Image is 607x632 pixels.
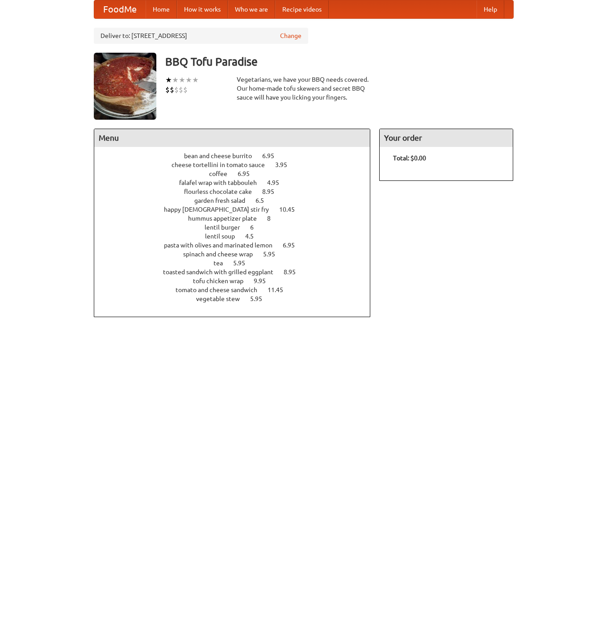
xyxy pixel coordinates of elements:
[209,170,236,177] span: coffee
[255,197,273,204] span: 6.5
[280,31,301,40] a: Change
[94,129,370,147] h4: Menu
[283,242,304,249] span: 6.95
[176,286,300,293] a: tomato and cheese sandwich 11.45
[164,242,281,249] span: pasta with olives and marinated lemon
[196,295,249,302] span: vegetable stew
[179,179,266,186] span: falafel wrap with tabbouleh
[164,206,311,213] a: happy [DEMOGRAPHIC_DATA] stir fry 10.45
[262,152,283,159] span: 6.95
[94,53,156,120] img: angular.jpg
[205,233,244,240] span: lentil soup
[94,0,146,18] a: FoodMe
[165,75,172,85] li: ★
[213,259,262,267] a: tea 5.95
[275,0,329,18] a: Recipe videos
[179,85,183,95] li: $
[163,268,282,276] span: toasted sandwich with grilled eggplant
[267,179,288,186] span: 4.95
[477,0,504,18] a: Help
[284,268,305,276] span: 8.95
[146,0,177,18] a: Home
[233,259,254,267] span: 5.95
[172,161,274,168] span: cheese tortellini in tomato sauce
[183,85,188,95] li: $
[205,233,270,240] a: lentil soup 4.5
[183,251,262,258] span: spinach and cheese wrap
[254,277,275,285] span: 9.95
[267,215,280,222] span: 8
[380,129,513,147] h4: Your order
[184,188,291,195] a: flourless chocolate cake 8.95
[194,197,280,204] a: garden fresh salad 6.5
[228,0,275,18] a: Who we are
[183,251,292,258] a: spinach and cheese wrap 5.95
[275,161,296,168] span: 3.95
[188,215,266,222] span: hummus appetizer plate
[179,75,185,85] li: ★
[185,75,192,85] li: ★
[172,161,304,168] a: cheese tortellini in tomato sauce 3.95
[165,85,170,95] li: $
[194,197,254,204] span: garden fresh salad
[268,286,292,293] span: 11.45
[205,224,249,231] span: lentil burger
[192,75,199,85] li: ★
[393,155,426,162] b: Total: $0.00
[176,286,266,293] span: tomato and cheese sandwich
[237,75,371,102] div: Vegetarians, we have your BBQ needs covered. Our home-made tofu skewers and secret BBQ sauce will...
[177,0,228,18] a: How it works
[213,259,232,267] span: tea
[263,251,284,258] span: 5.95
[250,224,263,231] span: 6
[164,242,311,249] a: pasta with olives and marinated lemon 6.95
[184,152,291,159] a: bean and cheese burrito 6.95
[279,206,304,213] span: 10.45
[205,224,270,231] a: lentil burger 6
[170,85,174,95] li: $
[164,206,278,213] span: happy [DEMOGRAPHIC_DATA] stir fry
[165,53,514,71] h3: BBQ Tofu Paradise
[184,152,261,159] span: bean and cheese burrito
[184,188,261,195] span: flourless chocolate cake
[94,28,308,44] div: Deliver to: [STREET_ADDRESS]
[193,277,282,285] a: tofu chicken wrap 9.95
[245,233,263,240] span: 4.5
[179,179,296,186] a: falafel wrap with tabbouleh 4.95
[163,268,312,276] a: toasted sandwich with grilled eggplant 8.95
[262,188,283,195] span: 8.95
[196,295,279,302] a: vegetable stew 5.95
[250,295,271,302] span: 5.95
[193,277,252,285] span: tofu chicken wrap
[174,85,179,95] li: $
[238,170,259,177] span: 6.95
[172,75,179,85] li: ★
[188,215,287,222] a: hummus appetizer plate 8
[209,170,266,177] a: coffee 6.95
